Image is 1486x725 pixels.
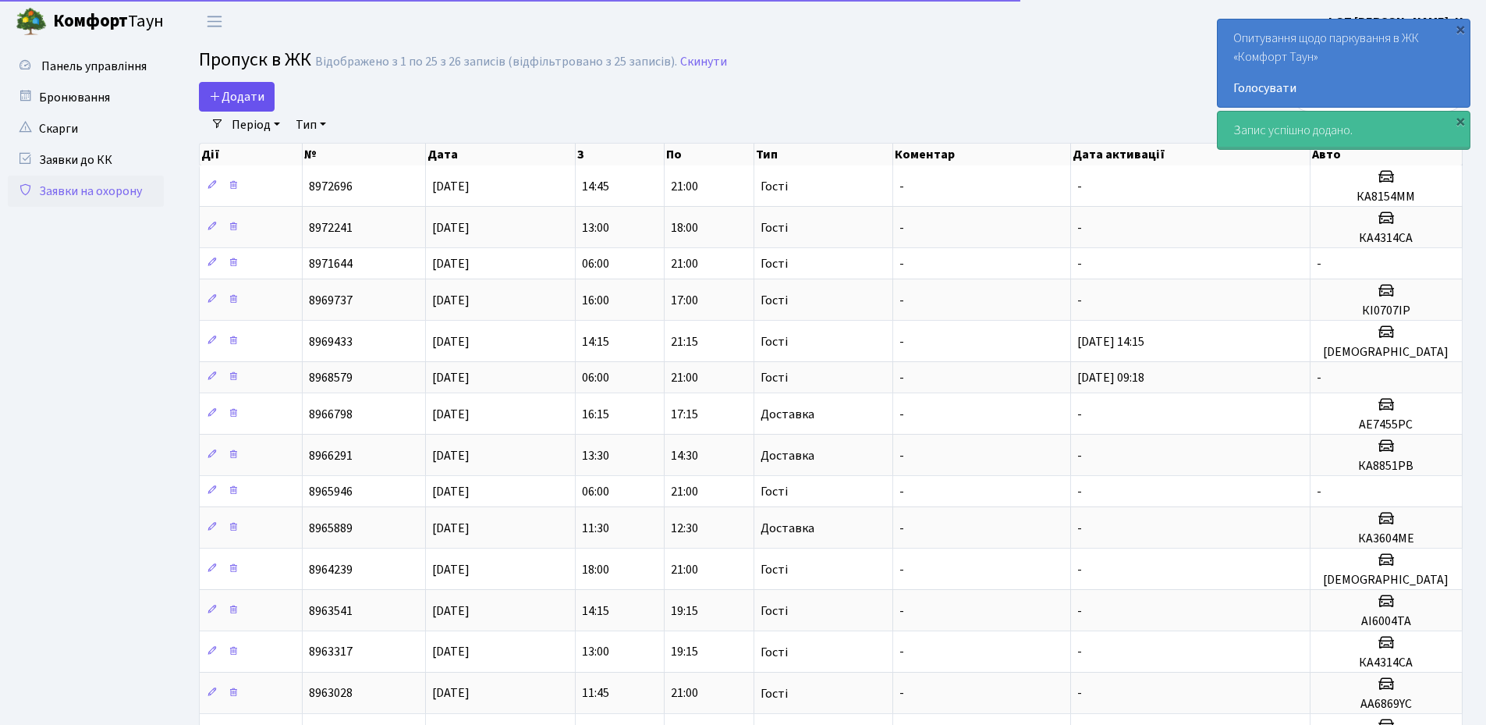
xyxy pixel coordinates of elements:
div: × [1452,21,1468,37]
a: ФОП [PERSON_NAME]. Н. [1325,12,1467,31]
span: 8972696 [309,178,353,195]
span: - [1077,685,1082,702]
h5: АІ6004ТА [1317,614,1456,629]
span: 06:00 [582,369,609,386]
span: 17:15 [671,406,698,423]
span: - [1077,483,1082,500]
span: [DATE] [432,292,470,309]
th: Коментар [893,144,1071,165]
span: Гості [761,563,788,576]
span: Гості [761,605,788,617]
span: Доставка [761,408,814,421]
span: 19:15 [671,602,698,620]
span: [DATE] [432,520,470,537]
span: [DATE] [432,447,470,464]
span: Гості [761,222,788,234]
span: 11:45 [582,685,609,702]
span: 11:30 [582,520,609,537]
span: Гості [761,336,788,348]
span: - [899,406,904,423]
th: По [665,144,754,165]
span: 06:00 [582,255,609,272]
span: 13:00 [582,219,609,236]
b: ФОП [PERSON_NAME]. Н. [1325,13,1467,30]
span: 8968579 [309,369,353,386]
th: Дата активації [1071,144,1310,165]
span: 14:30 [671,447,698,464]
span: Додати [209,88,264,105]
h5: КА4314СА [1317,656,1456,670]
span: 21:15 [671,333,698,350]
span: 16:15 [582,406,609,423]
h5: КА8851РВ [1317,459,1456,474]
span: - [899,447,904,464]
span: 8966798 [309,406,353,423]
span: 8969737 [309,292,353,309]
b: Комфорт [53,9,128,34]
span: [DATE] [432,406,470,423]
h5: КА4314СА [1317,231,1456,246]
span: 8965946 [309,483,353,500]
span: - [899,520,904,537]
span: 8969433 [309,333,353,350]
span: 21:00 [671,561,698,578]
span: [DATE] [432,561,470,578]
span: - [899,333,904,350]
span: - [899,369,904,386]
span: 14:15 [582,333,609,350]
span: - [1077,219,1082,236]
span: [DATE] 14:15 [1077,333,1144,350]
a: Голосувати [1233,79,1454,98]
span: - [1317,483,1321,500]
span: 8964239 [309,561,353,578]
h5: КА8154ММ [1317,190,1456,204]
span: - [1077,292,1082,309]
h5: АА6869YC [1317,697,1456,712]
span: Гості [761,485,788,498]
span: 21:00 [671,178,698,195]
th: Дата [426,144,576,165]
span: 21:00 [671,685,698,702]
span: 14:45 [582,178,609,195]
th: Авто [1310,144,1463,165]
h5: АЕ7455РС [1317,418,1456,432]
span: [DATE] [432,483,470,500]
th: № [303,144,426,165]
span: Пропуск в ЖК [199,46,311,73]
span: 12:30 [671,520,698,537]
span: Гості [761,688,788,700]
span: [DATE] [432,178,470,195]
h5: КА3604МЕ [1317,531,1456,546]
span: Гості [761,180,788,193]
span: [DATE] [432,369,470,386]
span: Панель управління [41,58,147,75]
span: - [1077,447,1082,464]
a: Скинути [680,55,727,69]
span: - [1077,602,1082,620]
div: Запис успішно додано. [1218,112,1470,149]
span: [DATE] [432,219,470,236]
h5: [DEMOGRAPHIC_DATA] [1317,573,1456,588]
span: 06:00 [582,483,609,500]
span: 8963028 [309,685,353,702]
span: - [1077,520,1082,537]
th: Дії [200,144,303,165]
th: З [576,144,665,165]
span: 18:00 [582,561,609,578]
span: 13:00 [582,644,609,661]
span: Таун [53,9,164,35]
span: [DATE] 09:18 [1077,369,1144,386]
span: 18:00 [671,219,698,236]
a: Панель управління [8,51,164,82]
span: - [1077,561,1082,578]
span: Гості [761,258,788,270]
a: Період [225,112,286,138]
h5: [DEMOGRAPHIC_DATA] [1317,345,1456,360]
span: 21:00 [671,369,698,386]
span: [DATE] [432,644,470,661]
span: 14:15 [582,602,609,620]
span: 8965889 [309,520,353,537]
span: Гості [761,646,788,659]
span: Гості [761,294,788,307]
span: 8972241 [309,219,353,236]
